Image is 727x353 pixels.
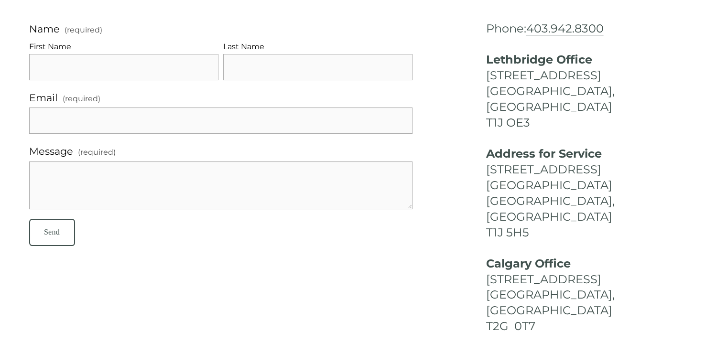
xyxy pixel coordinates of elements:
span: (required) [65,26,102,34]
span: Message [29,143,73,159]
div: Last Name [223,41,412,54]
h4: [STREET_ADDRESS] [GEOGRAPHIC_DATA] [GEOGRAPHIC_DATA], [GEOGRAPHIC_DATA] T1J 5H5 [486,146,698,241]
strong: Calgary Office [486,257,570,270]
a: 403.942.8300 [526,21,603,35]
span: (required) [78,146,116,159]
button: SendSend [29,219,75,246]
strong: Lethbridge Office [486,53,592,66]
span: (required) [63,93,100,105]
h4: [STREET_ADDRESS] [GEOGRAPHIC_DATA], [GEOGRAPHIC_DATA] T2G 0T7 [486,256,698,335]
h4: Phone: [STREET_ADDRESS] [GEOGRAPHIC_DATA], [GEOGRAPHIC_DATA] T1J OE3 [486,21,698,131]
div: First Name [29,41,218,54]
span: Send [44,228,60,236]
span: Name [29,21,60,37]
span: Email [29,90,58,106]
strong: Address for Service [486,147,601,160]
